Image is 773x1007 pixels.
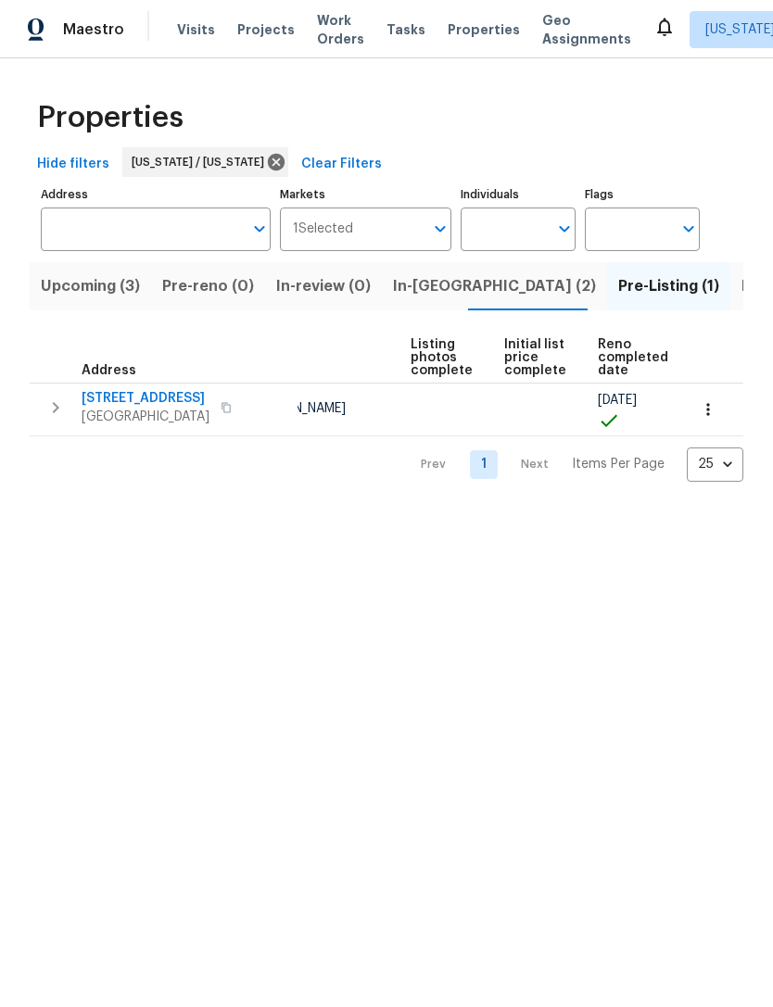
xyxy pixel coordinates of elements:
span: [DATE] [598,394,637,407]
label: Flags [585,189,700,200]
span: Clear Filters [301,153,382,176]
span: 1 Selected [293,221,353,237]
span: [US_STATE] / [US_STATE] [132,153,272,171]
span: Properties [448,20,520,39]
span: Initial list price complete [504,338,566,377]
span: Listing photos complete [411,338,473,377]
button: Open [247,216,272,242]
span: Projects [237,20,295,39]
label: Address [41,189,271,200]
span: Pre-Listing (1) [618,273,719,299]
a: Goto page 1 [470,450,498,479]
span: [STREET_ADDRESS] [82,389,209,408]
span: Pre-reno (0) [162,273,254,299]
span: Tasks [386,23,425,36]
label: Markets [280,189,452,200]
span: Properties [37,108,184,127]
span: Reno completed date [598,338,668,377]
span: Geo Assignments [542,11,631,48]
span: Maestro [63,20,124,39]
span: In-[GEOGRAPHIC_DATA] (2) [393,273,596,299]
nav: Pagination Navigation [403,447,743,482]
button: Open [551,216,577,242]
span: Upcoming (3) [41,273,140,299]
span: In-review (0) [276,273,371,299]
span: [GEOGRAPHIC_DATA] [82,408,209,426]
p: Items Per Page [572,455,665,473]
span: Hide filters [37,153,109,176]
label: Individuals [461,189,576,200]
button: Open [427,216,453,242]
span: Visits [177,20,215,39]
div: [US_STATE] / [US_STATE] [122,147,288,177]
div: 25 [687,440,743,488]
button: Open [676,216,702,242]
span: Address [82,364,136,377]
button: Clear Filters [294,147,389,182]
button: Hide filters [30,147,117,182]
span: Work Orders [317,11,364,48]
